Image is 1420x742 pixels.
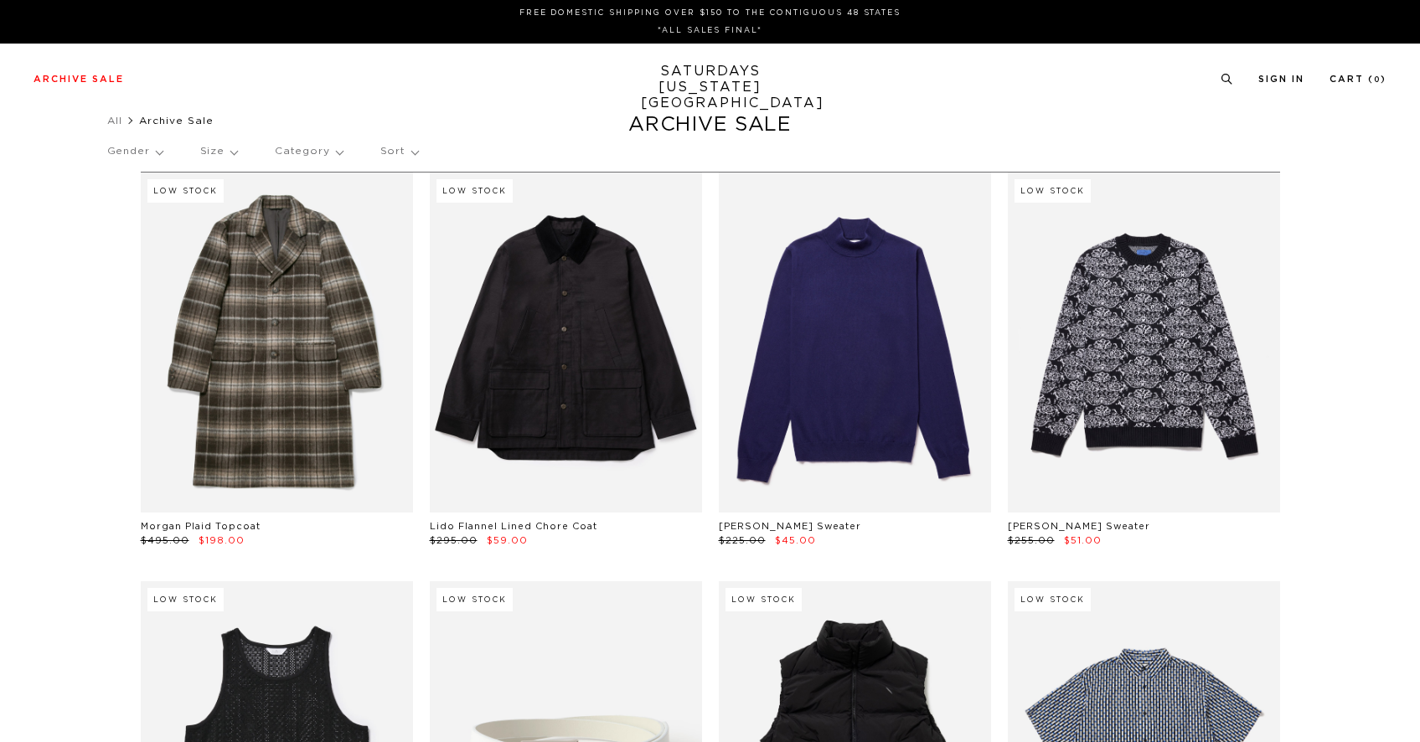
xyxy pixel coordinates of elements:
small: 0 [1374,76,1381,84]
span: $198.00 [199,536,245,545]
span: $225.00 [719,536,766,545]
p: Gender [107,132,163,171]
a: [PERSON_NAME] Sweater [719,522,861,531]
span: $59.00 [487,536,528,545]
div: Low Stock [436,588,513,611]
a: [PERSON_NAME] Sweater [1008,522,1150,531]
a: Sign In [1258,75,1304,84]
p: Category [275,132,343,171]
p: *ALL SALES FINAL* [40,24,1380,37]
span: $495.00 [141,536,189,545]
p: FREE DOMESTIC SHIPPING OVER $150 TO THE CONTIGUOUS 48 STATES [40,7,1380,19]
a: SATURDAYS[US_STATE][GEOGRAPHIC_DATA] [641,64,779,111]
div: Low Stock [1015,179,1091,203]
a: All [107,116,122,126]
a: Lido Flannel Lined Chore Coat [430,522,597,531]
p: Sort [380,132,418,171]
span: $45.00 [775,536,816,545]
a: Cart (0) [1330,75,1386,84]
div: Low Stock [436,179,513,203]
span: $255.00 [1008,536,1055,545]
div: Low Stock [725,588,802,611]
a: Morgan Plaid Topcoat [141,522,261,531]
p: Size [200,132,237,171]
div: Low Stock [147,179,224,203]
a: Archive Sale [34,75,124,84]
span: $295.00 [430,536,478,545]
span: $51.00 [1064,536,1102,545]
div: Low Stock [147,588,224,611]
div: Low Stock [1015,588,1091,611]
span: Archive Sale [139,116,214,126]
